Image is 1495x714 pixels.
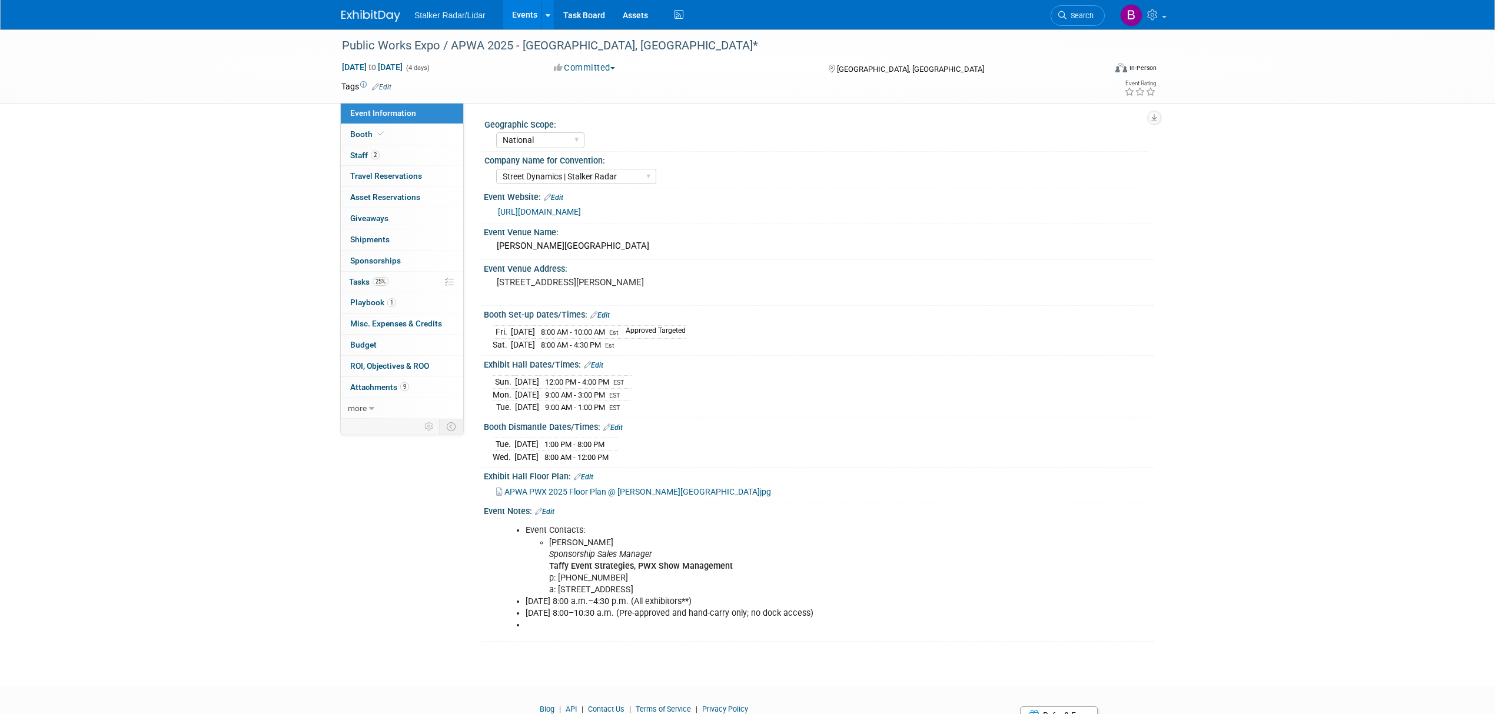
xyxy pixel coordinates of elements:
[378,131,384,137] i: Booth reservation complete
[341,10,400,22] img: ExhibitDay
[484,152,1148,166] div: Company Name for Convention:
[341,62,403,72] span: [DATE] [DATE]
[341,313,463,334] a: Misc. Expenses & Credits
[341,292,463,313] a: Playbook1
[544,453,609,462] span: 8:00 AM - 12:00 PM
[1067,11,1094,20] span: Search
[341,124,463,145] a: Booth
[515,401,539,413] td: [DATE]
[350,256,401,265] span: Sponsorships
[493,338,511,351] td: Sat.
[484,502,1154,518] div: Event Notes:
[504,487,771,496] span: APWA PWX 2025 Floor Plan @ [PERSON_NAME][GEOGRAPHIC_DATA]jpg
[484,356,1154,371] div: Exhibit Hall Dates/Times:
[556,705,564,713] span: |
[511,326,535,339] td: [DATE]
[350,361,429,371] span: ROI, Objectives & ROO
[702,705,748,713] a: Privacy Policy
[526,596,1017,608] li: [DATE] 8:00 a.m.–4:30 p.m. (All exhibitors**)
[535,508,554,516] a: Edit
[484,306,1154,321] div: Booth Set-up Dates/Times:
[373,277,388,286] span: 25%
[545,403,605,412] span: 9:00 AM - 1:00 PM
[405,64,430,72] span: (4 days)
[526,525,1017,595] li: Event Contacts:
[515,388,539,401] td: [DATE]
[493,438,514,451] td: Tue.
[349,277,388,286] span: Tasks
[341,251,463,271] a: Sponsorships
[545,378,609,386] span: 12:00 PM - 4:00 PM
[511,338,535,351] td: [DATE]
[496,487,771,496] a: APWA PWX 2025 Floor Plan @ [PERSON_NAME][GEOGRAPHIC_DATA]jpg
[515,376,539,389] td: [DATE]
[350,298,396,307] span: Playbook
[341,103,463,124] a: Event Information
[367,62,378,72] span: to
[584,361,603,369] a: Edit
[493,451,514,463] td: Wed.
[493,326,511,339] td: Fri.
[837,65,984,74] span: [GEOGRAPHIC_DATA], [GEOGRAPHIC_DATA]
[574,473,593,481] a: Edit
[1129,64,1157,72] div: In-Person
[540,705,554,713] a: Blog
[372,83,391,91] a: Edit
[541,341,601,349] span: 8:00 AM - 4:30 PM
[484,468,1154,483] div: Exhibit Hall Floor Plan:
[493,401,515,413] td: Tue.
[350,213,388,223] span: Giveaways
[419,419,440,434] td: Personalize Event Tab Strip
[544,440,604,449] span: 1:00 PM - 8:00 PM
[549,549,652,559] i: Sponsorship Sales Manager
[350,340,377,349] span: Budget
[350,235,390,244] span: Shipments
[514,438,539,451] td: [DATE]
[484,223,1154,238] div: Event Venue Name:
[1051,5,1105,26] a: Search
[350,171,422,181] span: Travel Reservations
[605,342,614,349] span: Est
[484,116,1148,131] div: Geographic Scope:
[497,277,750,288] pre: [STREET_ADDRESS][PERSON_NAME]
[484,260,1154,275] div: Event Venue Address:
[350,108,416,118] span: Event Information
[566,705,577,713] a: API
[588,705,624,713] a: Contact Us
[341,166,463,186] a: Travel Reservations
[341,81,391,92] td: Tags
[341,356,463,376] a: ROI, Objectives & ROO
[590,311,610,319] a: Edit
[1115,63,1127,72] img: Format-Inperson.png
[440,419,464,434] td: Toggle Event Tabs
[350,192,420,202] span: Asset Reservations
[609,404,620,412] span: EST
[526,608,1017,619] li: [DATE] 8:00–10:30 a.m. (Pre-approved and hand-carry only; no dock access)
[619,326,686,339] td: Approved Targeted
[609,392,620,399] span: EST
[541,328,605,336] span: 8:00 AM - 10:00 AM
[400,382,409,391] span: 9
[338,35,1087,56] div: Public Works Expo / APWA 2025 - [GEOGRAPHIC_DATA], [GEOGRAPHIC_DATA]*
[1120,4,1142,26] img: Brooke Journet
[1124,81,1156,86] div: Event Rating
[341,229,463,250] a: Shipments
[626,705,634,713] span: |
[636,705,691,713] a: Terms of Service
[341,208,463,229] a: Giveaways
[348,403,367,413] span: more
[350,129,386,139] span: Booth
[341,272,463,292] a: Tasks25%
[341,145,463,166] a: Staff2
[549,537,1017,596] li: [PERSON_NAME] p: [PHONE_NUMBER] a: [STREET_ADDRESS]
[613,379,624,386] span: EST
[414,11,486,20] span: Stalker Radar/Lidar
[603,423,623,432] a: Edit
[493,237,1145,255] div: [PERSON_NAME][GEOGRAPHIC_DATA]
[350,382,409,392] span: Attachments
[544,193,563,202] a: Edit
[341,335,463,355] a: Budget
[550,62,620,74] button: Committed
[693,705,700,713] span: |
[609,329,619,336] span: Est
